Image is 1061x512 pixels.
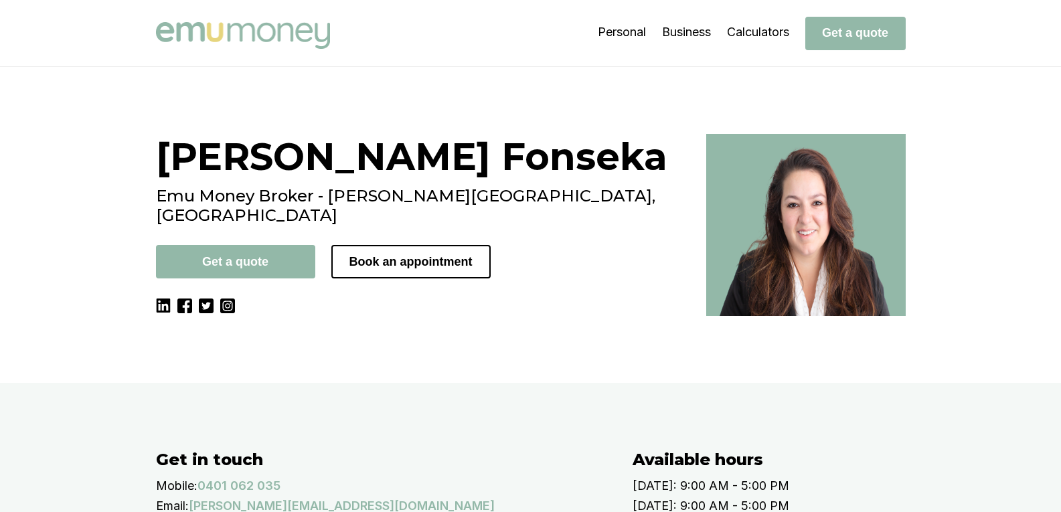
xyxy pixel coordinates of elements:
p: [DATE]: 9:00 AM - 5:00 PM [633,476,932,496]
img: Instagram [220,298,235,313]
p: Mobile: [156,476,197,496]
a: Get a quote [805,25,906,39]
img: LinkedIn [156,298,171,313]
button: Get a quote [156,245,315,278]
img: Best broker in Clyde North, VIC - Wendy Fonseka [706,134,906,316]
a: 0401 062 035 [197,476,280,496]
img: Emu Money logo [156,22,330,49]
img: Twitter [199,298,214,313]
button: Book an appointment [331,245,491,278]
h1: [PERSON_NAME] Fonseka [156,134,690,179]
h2: Get in touch [156,450,606,469]
h2: Emu Money Broker - [PERSON_NAME][GEOGRAPHIC_DATA], [GEOGRAPHIC_DATA] [156,186,690,225]
h2: Available hours [633,450,932,469]
button: Get a quote [805,17,906,50]
img: Facebook [177,298,192,313]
